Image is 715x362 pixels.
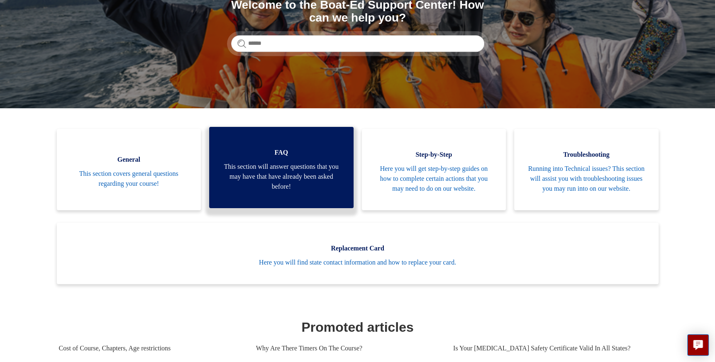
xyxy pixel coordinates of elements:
span: This section will answer questions that you may have that have already been asked before! [222,162,341,192]
a: Step-by-Step Here you will get step-by-step guides on how to complete certain actions that you ma... [362,129,506,210]
h1: Promoted articles [59,317,656,337]
span: Here you will get step-by-step guides on how to complete certain actions that you may need to do ... [374,164,494,194]
span: Step-by-Step [374,150,494,160]
a: Troubleshooting Running into Technical issues? This section will assist you with troubleshooting ... [514,129,659,210]
span: General [69,155,189,165]
a: FAQ This section will answer questions that you may have that have already been asked before! [209,127,354,208]
span: Running into Technical issues? This section will assist you with troubleshooting issues you may r... [527,164,646,194]
a: Cost of Course, Chapters, Age restrictions [59,337,244,360]
a: Why Are There Timers On The Course? [256,337,441,360]
a: General This section covers general questions regarding your course! [57,129,201,210]
span: This section covers general questions regarding your course! [69,169,189,189]
a: Replacement Card Here you will find state contact information and how to replace your card. [57,223,659,284]
span: Troubleshooting [527,150,646,160]
button: Live chat [687,334,709,356]
span: Here you will find state contact information and how to replace your card. [69,258,646,267]
input: Search [231,35,484,52]
span: Replacement Card [69,243,646,253]
span: FAQ [222,148,341,158]
a: Is Your [MEDICAL_DATA] Safety Certificate Valid In All States? [453,337,650,360]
